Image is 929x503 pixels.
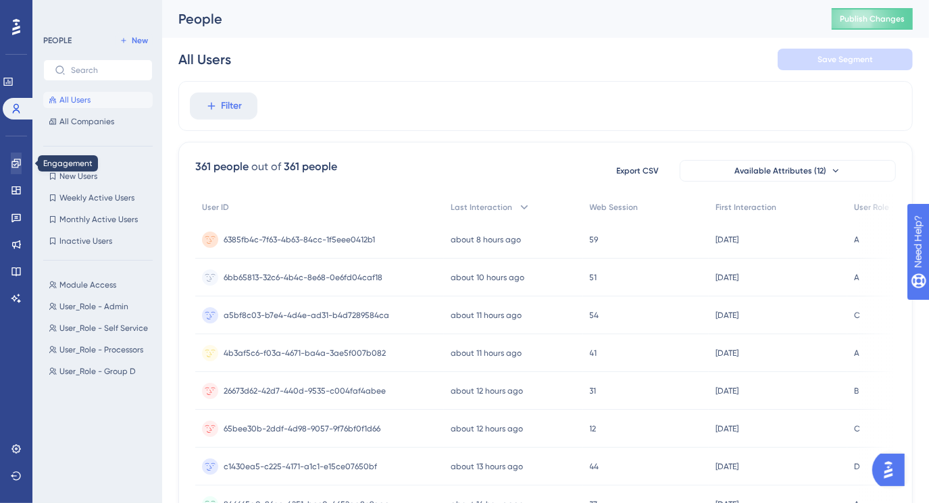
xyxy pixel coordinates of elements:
[451,235,521,244] time: about 8 hours ago
[832,8,913,30] button: Publish Changes
[59,366,136,377] span: User_Role - Group D
[590,310,599,321] span: 54
[715,348,738,358] time: [DATE]
[224,234,375,245] span: 6385fb4c-7f63-4b63-84cc-1f5eee0412b1
[715,273,738,282] time: [DATE]
[590,386,597,396] span: 31
[43,342,161,358] button: User_Role - Processors
[734,165,826,176] span: Available Attributes (12)
[59,236,112,246] span: Inactive Users
[854,202,889,213] span: User Role
[224,310,389,321] span: a5bf8c03-b7e4-4d4e-ad31-b4d7289584ca
[715,424,738,433] time: [DATE]
[195,159,249,175] div: 361 people
[115,32,153,49] button: New
[43,211,153,228] button: Monthly Active Users
[59,301,128,312] span: User_Role - Admin
[451,348,522,358] time: about 11 hours ago
[854,234,859,245] span: A
[854,461,860,472] span: D
[590,461,599,472] span: 44
[590,348,597,359] span: 41
[854,423,860,434] span: C
[43,320,161,336] button: User_Role - Self Service
[778,49,913,70] button: Save Segment
[872,450,913,490] iframe: UserGuiding AI Assistant Launcher
[451,202,512,213] span: Last Interaction
[43,298,161,315] button: User_Role - Admin
[59,280,116,290] span: Module Access
[178,9,798,28] div: People
[284,159,337,175] div: 361 people
[251,159,281,175] div: out of
[715,311,738,320] time: [DATE]
[178,50,231,69] div: All Users
[71,65,141,75] input: Search
[224,386,386,396] span: 26673d62-42d7-440d-9535-c004faf4abee
[854,386,859,396] span: B
[590,234,599,245] span: 59
[59,192,134,203] span: Weekly Active Users
[59,344,143,355] span: User_Role - Processors
[224,461,377,472] span: c1430ea5-c225-4171-a1c1-e15ce07650bf
[680,160,896,182] button: Available Attributes (12)
[224,272,382,283] span: 6bb65813-32c6-4b4c-8e68-0e6fd04caf18
[451,273,524,282] time: about 10 hours ago
[222,98,243,114] span: Filter
[590,423,597,434] span: 12
[854,310,860,321] span: C
[451,424,523,433] time: about 12 hours ago
[43,190,153,206] button: Weekly Active Users
[43,35,72,46] div: PEOPLE
[43,92,153,108] button: All Users
[854,348,859,359] span: A
[451,462,523,471] time: about 13 hours ago
[224,348,386,359] span: 4b3af5c6-f03a-4671-ba4a-3ae5f007b082
[590,202,638,213] span: Web Session
[59,323,148,334] span: User_Role - Self Service
[59,95,91,105] span: All Users
[590,272,597,283] span: 51
[43,363,161,379] button: User_Role - Group D
[617,165,659,176] span: Export CSV
[854,272,859,283] span: A
[59,214,138,225] span: Monthly Active Users
[818,54,873,65] span: Save Segment
[715,386,738,396] time: [DATE]
[604,160,672,182] button: Export CSV
[43,113,153,130] button: All Companies
[224,423,380,434] span: 65bee30b-2ddf-4d98-9057-9f76bf0f1d66
[451,386,523,396] time: about 12 hours ago
[202,202,229,213] span: User ID
[715,235,738,244] time: [DATE]
[59,116,114,127] span: All Companies
[43,277,161,293] button: Module Access
[43,233,153,249] button: Inactive Users
[132,35,148,46] span: New
[32,3,84,20] span: Need Help?
[451,311,522,320] time: about 11 hours ago
[59,171,97,182] span: New Users
[190,92,257,120] button: Filter
[715,462,738,471] time: [DATE]
[715,202,776,213] span: First Interaction
[43,168,153,184] button: New Users
[840,14,905,24] span: Publish Changes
